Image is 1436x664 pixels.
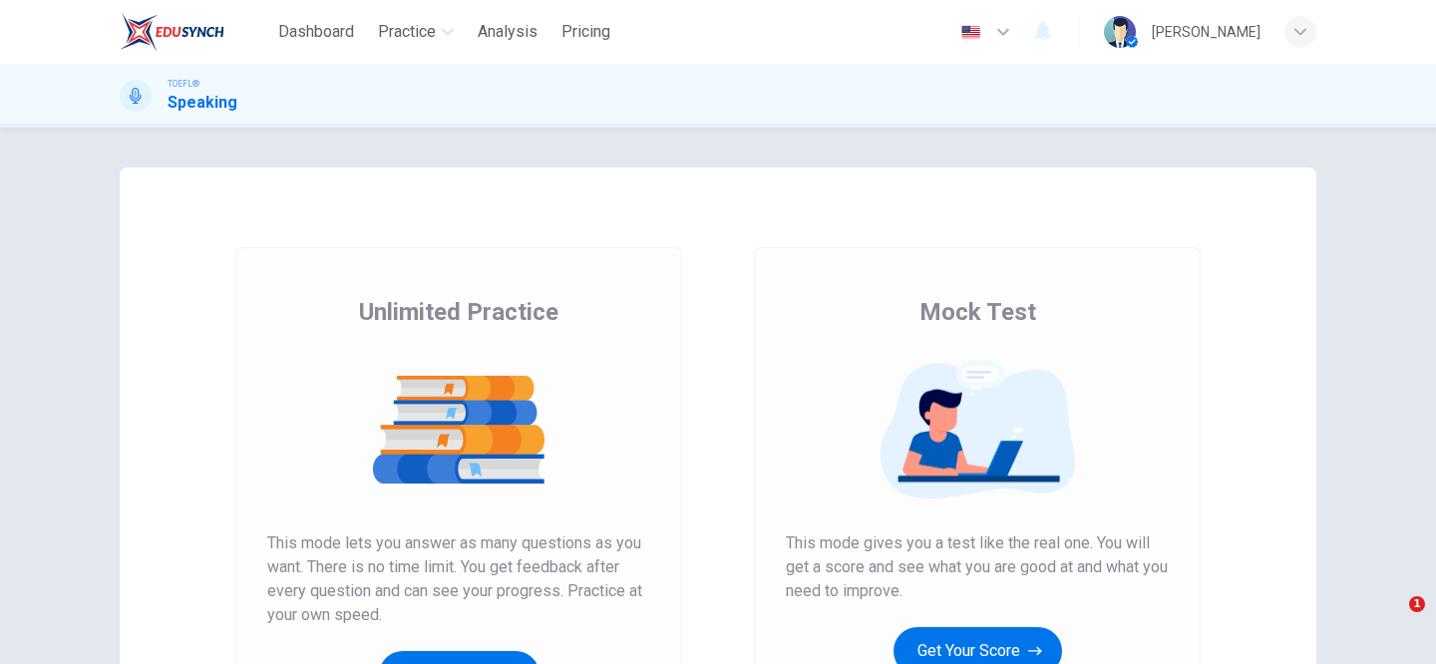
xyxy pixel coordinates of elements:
iframe: Intercom live chat [1368,596,1416,644]
img: EduSynch logo [120,12,224,52]
button: Dashboard [270,14,362,50]
span: Mock Test [919,296,1036,328]
div: [PERSON_NAME] [1152,20,1260,44]
span: This mode lets you answer as many questions as you want. There is no time limit. You get feedback... [267,531,650,627]
span: 1 [1409,596,1425,612]
span: TOEFL® [168,77,199,91]
span: Practice [378,20,436,44]
span: Analysis [478,20,538,44]
img: en [958,25,983,40]
img: Profile picture [1104,16,1136,48]
span: Pricing [561,20,610,44]
button: Pricing [553,14,618,50]
button: Practice [370,14,462,50]
span: Dashboard [278,20,354,44]
h1: Speaking [168,91,237,115]
span: This mode gives you a test like the real one. You will get a score and see what you are good at a... [786,531,1169,603]
span: Unlimited Practice [359,296,558,328]
a: EduSynch logo [120,12,270,52]
button: Analysis [470,14,545,50]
